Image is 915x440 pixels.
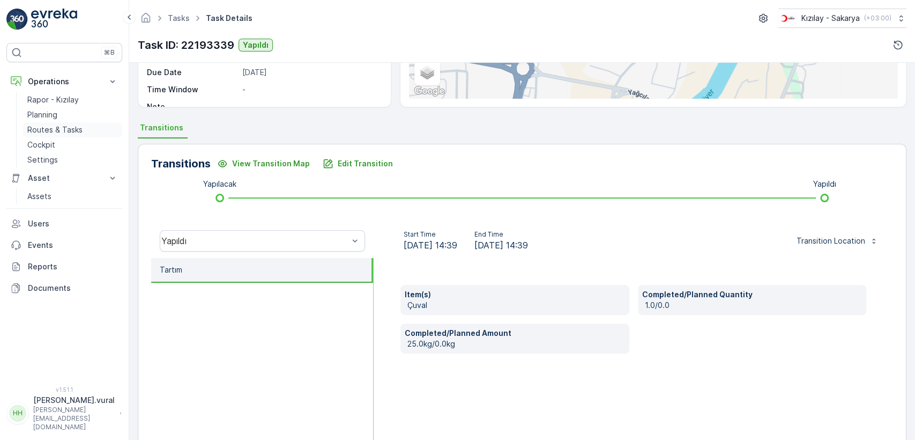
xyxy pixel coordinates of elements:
[160,265,182,275] p: Tartım
[23,189,122,204] a: Assets
[28,240,118,251] p: Events
[6,9,28,30] img: logo
[6,71,122,92] button: Operations
[404,239,457,252] span: [DATE] 14:39
[9,405,26,422] div: HH
[239,39,273,52] button: Yapıldı
[412,84,447,98] a: Open this area in Google Maps (opens a new window)
[813,179,836,189] p: Yapıldı
[243,40,269,50] p: Yapıldı
[27,140,55,150] p: Cockpit
[6,234,122,256] a: Events
[474,239,528,252] span: [DATE] 14:39
[407,339,624,349] p: 25.0kg/0.0kg
[28,261,118,272] p: Reports
[316,155,399,172] button: Edit Transition
[338,158,393,169] p: Edit Transition
[6,277,122,299] a: Documents
[790,232,884,250] button: Transition Location
[407,300,624,311] p: Çuval
[203,179,236,189] p: Yapılacak
[161,236,348,246] div: Yapıldı
[168,13,190,23] a: Tasks
[474,230,528,239] p: End Time
[6,167,122,189] button: Asset
[140,122,183,133] span: Transitions
[204,13,255,24] span: Task Details
[232,158,310,169] p: View Transition Map
[138,37,234,53] p: Task ID: 22193339
[6,256,122,277] a: Reports
[140,16,152,25] a: Homepage
[27,155,58,165] p: Settings
[23,122,122,137] a: Routes & Tasks
[6,386,122,393] span: v 1.51.1
[23,92,122,107] a: Rapor - Kızılay
[147,84,238,95] p: Time Window
[28,76,101,87] p: Operations
[412,84,447,98] img: Google
[6,395,122,431] button: HH[PERSON_NAME].vural[PERSON_NAME][EMAIL_ADDRESS][DOMAIN_NAME]
[28,283,118,294] p: Documents
[31,9,77,30] img: logo_light-DOdMpM7g.png
[405,328,624,339] p: Completed/Planned Amount
[23,137,122,152] a: Cockpit
[864,14,891,23] p: ( +03:00 )
[151,156,211,172] p: Transitions
[104,48,115,57] p: ⌘B
[23,152,122,167] a: Settings
[645,300,862,311] p: 1.0/0.0
[405,289,624,300] p: Item(s)
[778,12,797,24] img: k%C4%B1z%C4%B1lay_DTAvauz.png
[797,236,865,246] p: Transition Location
[242,67,379,78] p: [DATE]
[27,94,79,105] p: Rapor - Kızılay
[28,173,101,184] p: Asset
[415,61,439,84] a: Layers
[33,406,115,431] p: [PERSON_NAME][EMAIL_ADDRESS][DOMAIN_NAME]
[778,9,906,28] button: Kızılay - Sakarya(+03:00)
[27,124,83,135] p: Routes & Tasks
[147,67,238,78] p: Due Date
[642,289,862,300] p: Completed/Planned Quantity
[147,101,238,112] p: Note
[242,101,379,112] p: -
[211,155,316,172] button: View Transition Map
[242,84,379,95] p: -
[27,109,57,120] p: Planning
[6,213,122,234] a: Users
[33,395,115,406] p: [PERSON_NAME].vural
[801,13,860,24] p: Kızılay - Sakarya
[28,218,118,229] p: Users
[404,230,457,239] p: Start Time
[27,191,51,202] p: Assets
[23,107,122,122] a: Planning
